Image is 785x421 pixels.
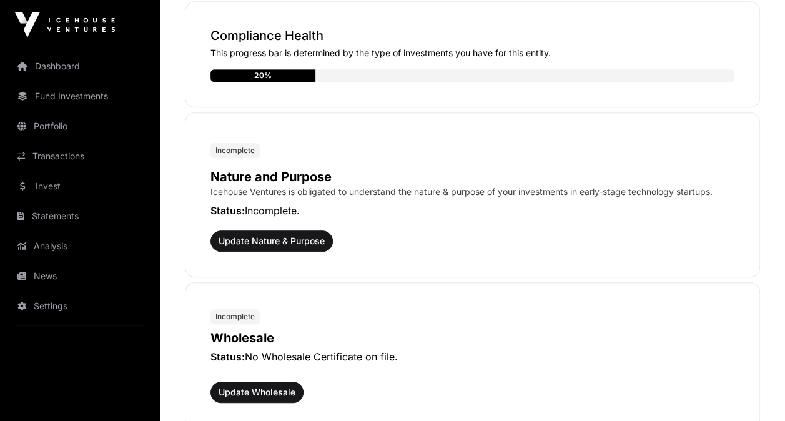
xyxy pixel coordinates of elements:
button: Update Wholesale [210,382,304,403]
a: Fund Investments [10,82,150,110]
p: Nature and Purpose [210,168,734,186]
a: Statements [10,202,150,230]
p: No Wholesale Certificate on file. [210,349,734,364]
button: Update Nature & Purpose [210,230,333,252]
div: 20% [254,69,271,82]
a: News [10,262,150,290]
p: Icehouse Ventures is obligated to understand the nature & purpose of your investments in early-st... [210,186,734,198]
p: Compliance Health [210,27,734,44]
iframe: Chat Widget [723,361,785,421]
span: Incomplete [215,146,255,156]
img: Icehouse Ventures Logo [15,12,115,37]
a: Dashboard [10,52,150,80]
a: Portfolio [10,112,150,140]
a: Transactions [10,142,150,170]
span: Status: [210,204,245,217]
p: This progress bar is determined by the type of investments you have for this entity. [210,47,734,59]
p: Wholesale [210,329,734,347]
span: Update Nature & Purpose [219,235,325,247]
span: Update Wholesale [219,386,295,399]
a: Invest [10,172,150,200]
p: Incomplete. [210,203,734,218]
a: Settings [10,292,150,320]
a: Analysis [10,232,150,260]
span: Status: [210,350,245,363]
span: Incomplete [215,312,255,322]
